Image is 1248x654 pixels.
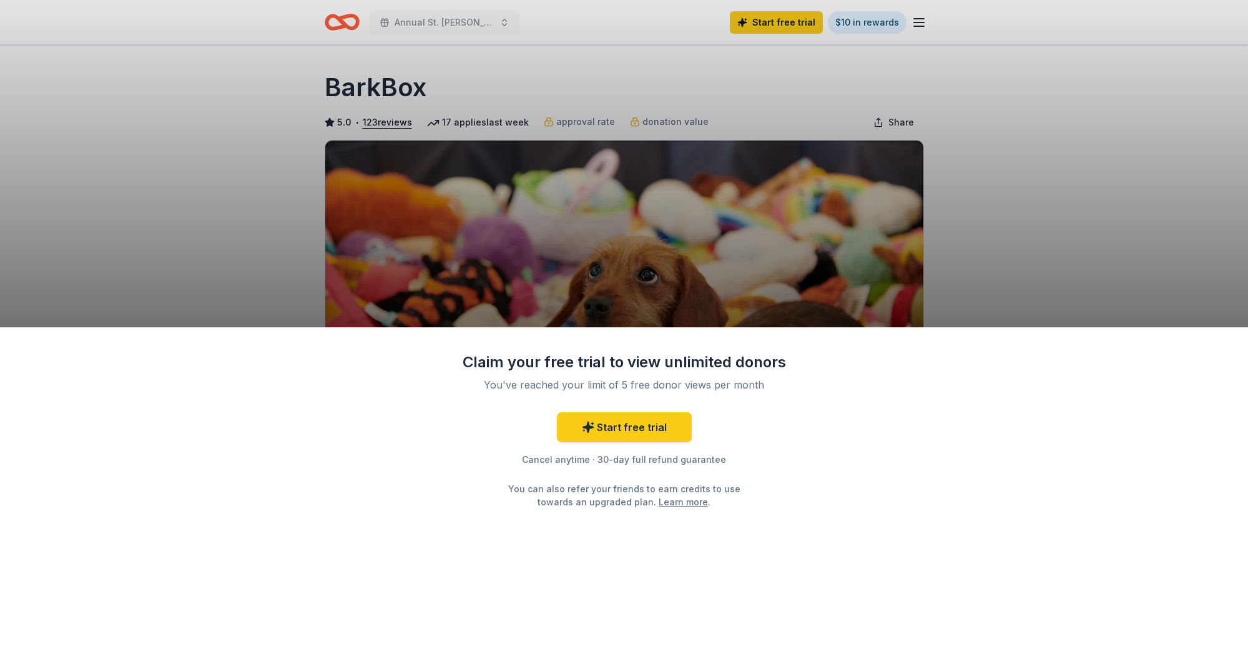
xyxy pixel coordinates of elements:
div: Claim your free trial to view unlimited donors [462,352,787,372]
div: Cancel anytime · 30-day full refund guarantee [462,452,787,467]
a: Learn more [659,495,708,508]
div: You can also refer your friends to earn credits to use towards an upgraded plan. . [497,482,752,508]
div: You've reached your limit of 5 free donor views per month [477,377,772,392]
a: Start free trial [557,412,692,442]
